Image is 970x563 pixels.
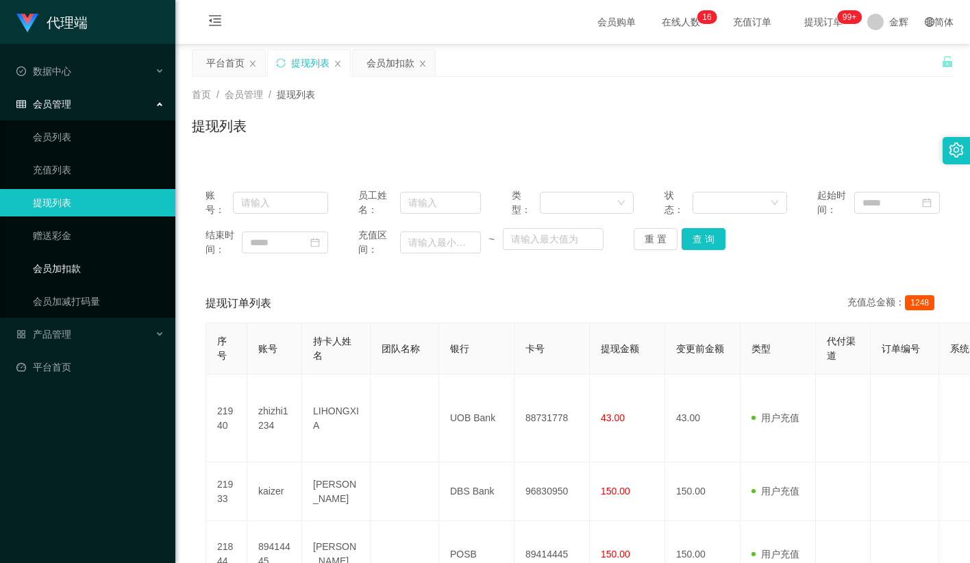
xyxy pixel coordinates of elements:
[33,123,164,151] a: 会员列表
[617,199,625,208] i: 图标: down
[382,343,420,354] span: 团队名称
[514,375,590,462] td: 88731778
[206,375,247,462] td: 21940
[358,188,400,217] span: 员工姓名：
[33,222,164,249] a: 赠送彩金
[601,412,625,423] span: 43.00
[16,99,26,109] i: 图标: table
[225,89,263,100] span: 会员管理
[450,343,469,354] span: 银行
[400,192,481,214] input: 请输入
[771,199,779,208] i: 图标: down
[334,60,342,68] i: 图标: close
[192,89,211,100] span: 首页
[439,462,514,521] td: DBS Bank
[310,238,320,247] i: 图标: calendar
[665,462,741,521] td: 150.00
[16,329,26,339] i: 图标: appstore-o
[922,198,932,208] i: 图标: calendar
[797,17,849,27] span: 提现订单
[33,288,164,315] a: 会员加减打码量
[419,60,427,68] i: 图标: close
[905,295,934,310] span: 1248
[206,50,245,76] div: 平台首页
[249,60,257,68] i: 图标: close
[837,10,862,24] sup: 1151
[47,1,88,45] h1: 代理端
[634,228,677,250] button: 重 置
[366,50,414,76] div: 会员加扣款
[16,16,88,27] a: 代理端
[206,295,271,312] span: 提现订单列表
[481,232,503,247] span: ~
[726,17,778,27] span: 充值订单
[216,89,219,100] span: /
[514,462,590,521] td: 96830950
[302,375,371,462] td: LIHONGXIA
[217,336,227,361] span: 序号
[206,228,242,257] span: 结束时间：
[882,343,920,354] span: 订单编号
[601,486,630,497] span: 150.00
[655,17,707,27] span: 在线人数
[751,412,799,423] span: 用户充值
[258,343,277,354] span: 账号
[16,66,71,77] span: 数据中心
[291,50,329,76] div: 提现列表
[16,99,71,110] span: 会员管理
[503,228,604,250] input: 请输入最大值为
[751,486,799,497] span: 用户充值
[400,232,481,253] input: 请输入最小值为
[817,188,854,217] span: 起始时间：
[313,336,351,361] span: 持卡人姓名
[247,375,302,462] td: zhizhi1234
[192,116,247,136] h1: 提现列表
[33,156,164,184] a: 充值列表
[949,142,964,158] i: 图标: setting
[601,343,639,354] span: 提现金额
[525,343,545,354] span: 卡号
[751,549,799,560] span: 用户充值
[16,66,26,76] i: 图标: check-circle-o
[827,336,856,361] span: 代付渠道
[276,58,286,68] i: 图标: sync
[847,295,940,312] div: 充值总金额：
[247,462,302,521] td: kaizer
[192,1,238,45] i: 图标: menu-fold
[702,10,707,24] p: 1
[925,17,934,27] i: 图标: global
[512,188,540,217] span: 类型：
[206,188,233,217] span: 账号：
[601,549,630,560] span: 150.00
[665,375,741,462] td: 43.00
[206,462,247,521] td: 21933
[277,89,315,100] span: 提现列表
[697,10,717,24] sup: 16
[269,89,271,100] span: /
[16,353,164,381] a: 图标: dashboard平台首页
[682,228,725,250] button: 查 询
[33,189,164,216] a: 提现列表
[16,14,38,33] img: logo.9652507e.png
[707,10,712,24] p: 6
[358,228,400,257] span: 充值区间：
[302,462,371,521] td: [PERSON_NAME]
[664,188,693,217] span: 状态：
[16,329,71,340] span: 产品管理
[233,192,328,214] input: 请输入
[33,255,164,282] a: 会员加扣款
[941,55,954,68] i: 图标: unlock
[751,343,771,354] span: 类型
[439,375,514,462] td: UOB Bank
[676,343,724,354] span: 变更前金额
